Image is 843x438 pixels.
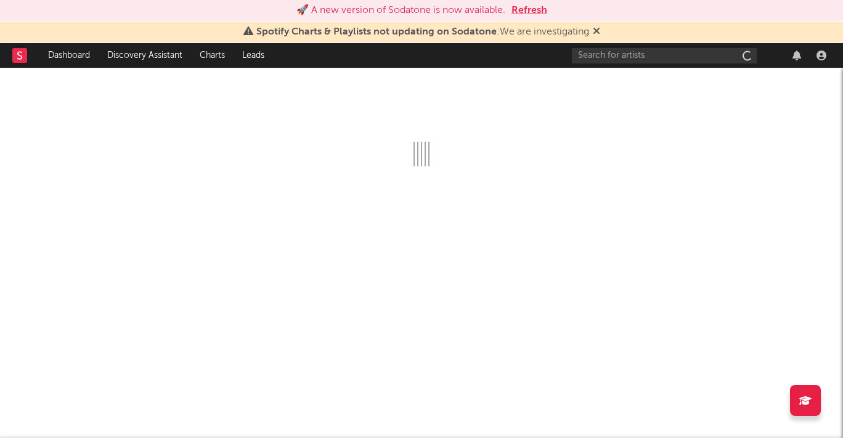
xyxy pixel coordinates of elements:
a: Dashboard [39,43,99,68]
div: 🚀 A new version of Sodatone is now available. [296,3,505,18]
span: Dismiss [593,27,600,37]
input: Search for artists [572,48,757,63]
span: Spotify Charts & Playlists not updating on Sodatone [256,27,497,37]
a: Discovery Assistant [99,43,191,68]
a: Leads [234,43,273,68]
a: Charts [191,43,234,68]
span: : We are investigating [256,27,589,37]
button: Refresh [511,3,547,18]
